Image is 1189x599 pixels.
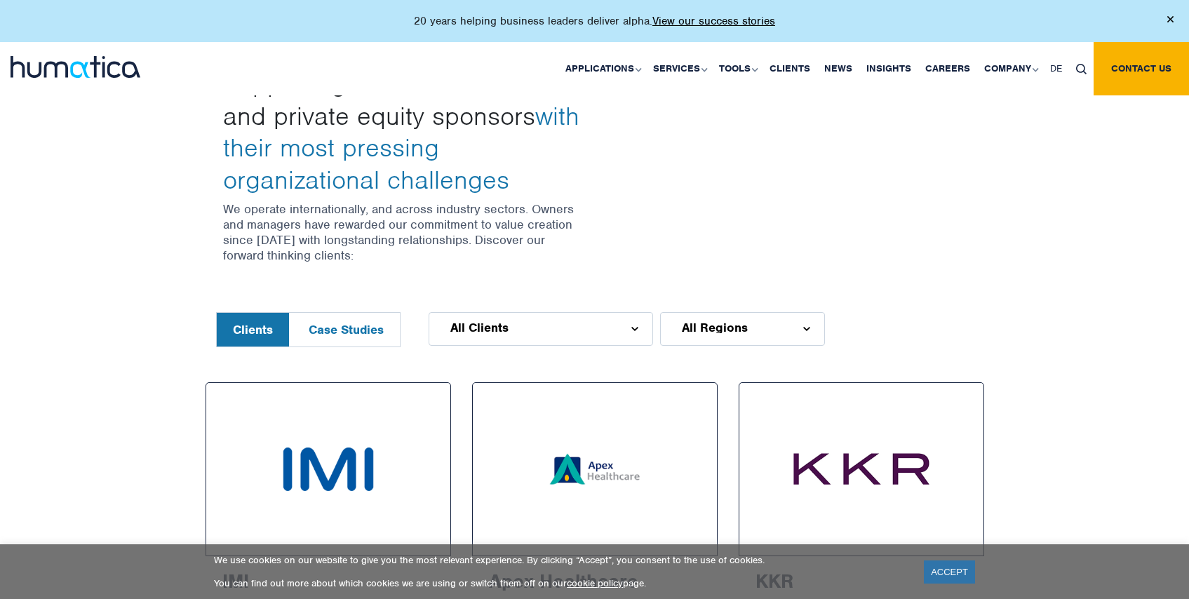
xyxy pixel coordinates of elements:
[765,409,958,530] img: KKR
[223,201,584,263] p: We operate internationally, and across industry sectors. Owners and managers have rewarded our co...
[1043,42,1069,95] a: DE
[1094,42,1189,95] a: Contact us
[223,100,579,196] span: with their most pressing organizational challenges
[859,42,918,95] a: Insights
[918,42,977,95] a: Careers
[414,14,775,28] p: 20 years helping business leaders deliver alpha.
[223,68,584,196] h3: Supporting business leaders and private equity sponsors
[712,42,763,95] a: Tools
[293,313,400,346] button: Case Studies
[682,322,748,333] span: All Regions
[803,327,810,331] img: d_arroww
[450,322,509,333] span: All Clients
[817,42,859,95] a: News
[652,14,775,28] a: View our success stories
[763,42,817,95] a: Clients
[646,42,712,95] a: Services
[1076,64,1087,74] img: search_icon
[232,409,424,530] img: IMI
[977,42,1043,95] a: Company
[214,577,906,589] p: You can find out more about which cookies we are using or switch them off on our page.
[924,560,975,584] a: ACCEPT
[631,327,638,331] img: d_arroww
[567,577,623,589] a: cookie policy
[11,56,140,78] img: logo
[214,554,906,566] p: We use cookies on our website to give you the most relevant experience. By clicking “Accept”, you...
[1050,62,1062,74] span: DE
[535,409,655,530] img: Apex Healthcare
[558,42,646,95] a: Applications
[217,313,289,346] button: Clients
